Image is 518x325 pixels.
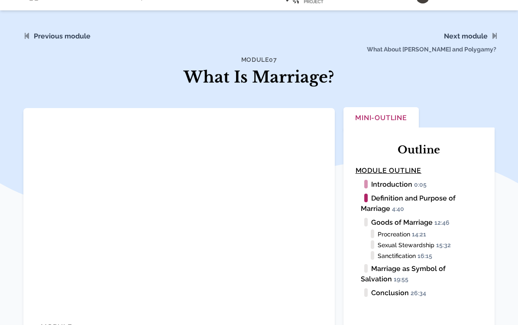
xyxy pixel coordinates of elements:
li: Sanctification [378,251,482,260]
h1: What Is Marriage? [148,66,370,89]
span: 0:05 [414,181,431,189]
li: Procreation [378,229,482,239]
li: Introduction [361,179,482,190]
span: 12:46 [434,219,453,227]
a: Next module What About [PERSON_NAME] and Polygamy? [444,32,488,40]
li: Definition and Purpose of Marriage [361,193,482,214]
button: Mini-Outline [343,107,419,130]
h4: Module 07 [148,55,370,64]
iframe: Module 7 - What Is Marriage? [23,108,335,283]
span: 14:21 [412,231,430,239]
li: Conclusion [361,288,482,298]
li: Goods of Marriage [361,217,482,228]
li: Sexual Stewardship [378,240,482,249]
span: 19:55 [394,276,412,284]
h2: Outline [356,143,482,157]
h4: Module Outline [356,166,482,176]
span: What About [PERSON_NAME] and Polygamy? [335,17,502,67]
li: Marriage as Symbol of Salvation [361,264,482,284]
span: 26:34 [411,290,430,297]
a: Previous module [34,32,91,40]
span: 16:15 [418,252,436,260]
span: 15:32 [436,242,455,249]
span: 4:40 [392,205,408,213]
